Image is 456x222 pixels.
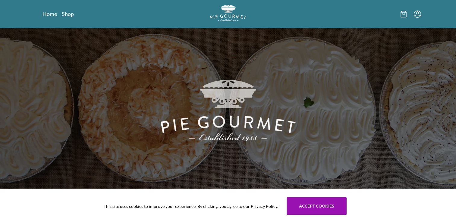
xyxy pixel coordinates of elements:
a: Logo [210,5,246,23]
button: Accept cookies [287,197,347,215]
a: Home [42,10,57,17]
span: This site uses cookies to improve your experience. By clicking, you agree to our Privacy Policy. [104,203,278,209]
img: logo [210,5,246,21]
button: Menu [414,11,421,18]
a: Shop [62,10,74,17]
